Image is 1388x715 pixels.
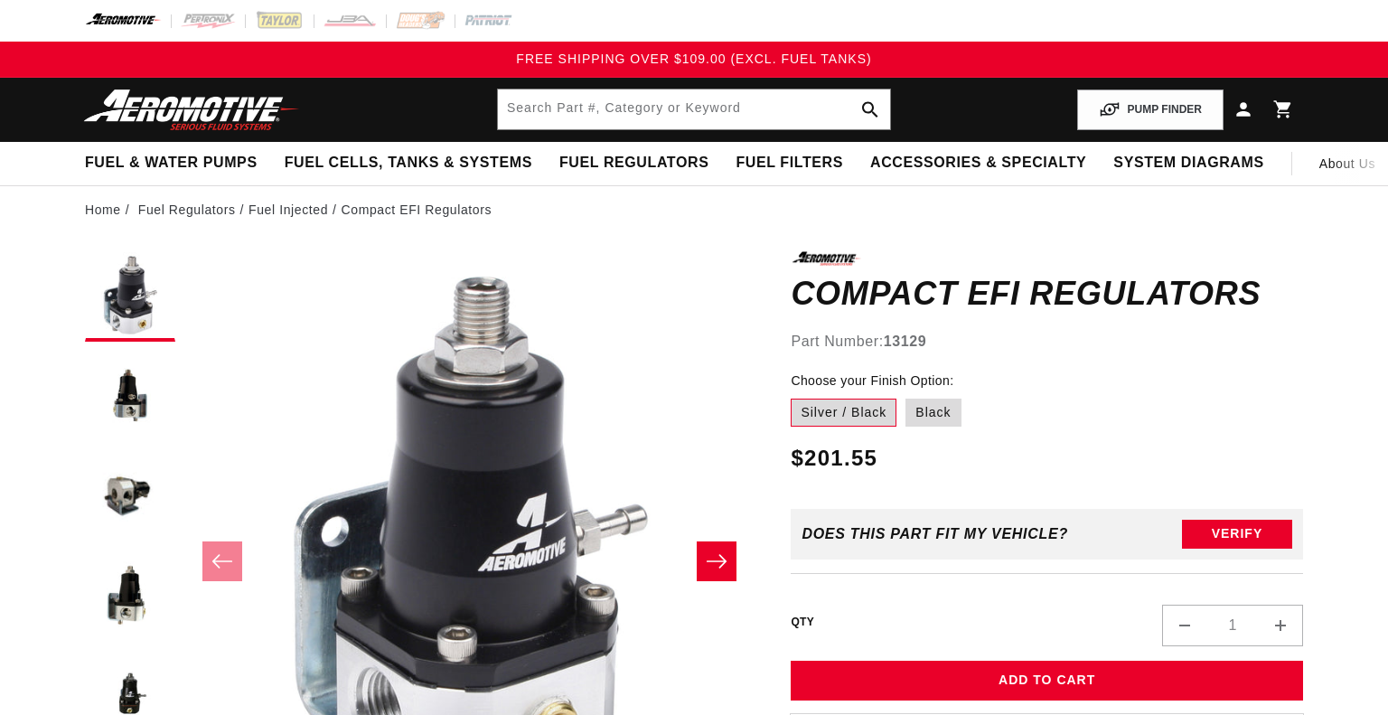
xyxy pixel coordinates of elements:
input: Search by Part Number, Category or Keyword [498,89,890,129]
span: Fuel Filters [736,154,843,173]
button: Slide right [697,541,736,581]
summary: System Diagrams [1100,142,1277,184]
span: Fuel & Water Pumps [85,154,258,173]
nav: breadcrumbs [85,200,1303,220]
label: Black [905,399,961,428]
button: Slide left [202,541,242,581]
span: About Us [1319,156,1375,171]
label: Silver / Black [791,399,896,428]
label: QTY [791,615,814,630]
span: System Diagrams [1113,154,1263,173]
strong: 13129 [884,334,927,349]
div: Part Number: [791,330,1303,353]
button: Load image 1 in gallery view [85,251,175,342]
img: Aeromotive [79,89,305,131]
legend: Choose your Finish Option: [791,372,955,390]
summary: Fuel & Water Pumps [71,142,271,184]
button: search button [850,89,890,129]
summary: Fuel Cells, Tanks & Systems [271,142,546,184]
button: Add to Cart [791,661,1303,701]
summary: Fuel Regulators [546,142,722,184]
span: Fuel Regulators [559,154,708,173]
a: Home [85,200,121,220]
span: Fuel Cells, Tanks & Systems [285,154,532,173]
button: PUMP FINDER [1077,89,1224,130]
li: Fuel Injected [249,200,341,220]
span: $201.55 [791,442,877,475]
summary: Accessories & Specialty [857,142,1100,184]
li: Compact EFI Regulators [342,200,492,220]
span: FREE SHIPPING OVER $109.00 (EXCL. FUEL TANKS) [516,52,871,66]
button: Load image 4 in gallery view [85,550,175,640]
h1: Compact EFI Regulators [791,279,1303,308]
li: Fuel Regulators [138,200,249,220]
summary: Fuel Filters [722,142,857,184]
div: Does This part fit My vehicle? [802,526,1068,542]
span: Accessories & Specialty [870,154,1086,173]
button: Load image 2 in gallery view [85,351,175,441]
button: Load image 3 in gallery view [85,450,175,541]
button: Verify [1182,520,1292,549]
